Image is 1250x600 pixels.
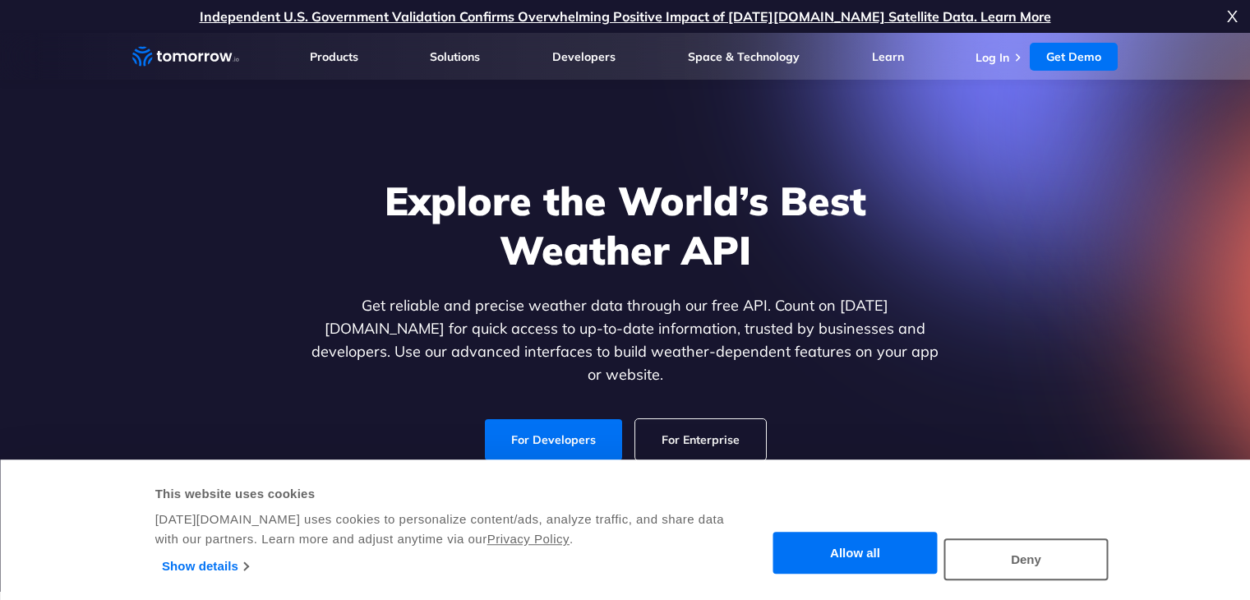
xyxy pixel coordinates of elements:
p: Get reliable and precise weather data through our free API. Count on [DATE][DOMAIN_NAME] for quic... [308,294,943,386]
a: Solutions [430,49,480,64]
a: Products [310,49,358,64]
button: Allow all [773,533,938,575]
a: Developers [552,49,616,64]
button: Deny [944,538,1109,580]
div: [DATE][DOMAIN_NAME] uses cookies to personalize content/ads, analyze traffic, and share data with... [155,510,726,549]
a: Privacy Policy [487,532,570,546]
a: Log In [976,50,1009,65]
a: Learn [872,49,904,64]
div: This website uses cookies [155,484,726,504]
a: Home link [132,44,239,69]
a: Independent U.S. Government Validation Confirms Overwhelming Positive Impact of [DATE][DOMAIN_NAM... [200,8,1051,25]
a: For Enterprise [635,419,766,460]
a: Show details [162,554,248,579]
a: Space & Technology [688,49,800,64]
a: Get Demo [1030,43,1118,71]
a: For Developers [485,419,622,460]
h1: Explore the World’s Best Weather API [308,176,943,275]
